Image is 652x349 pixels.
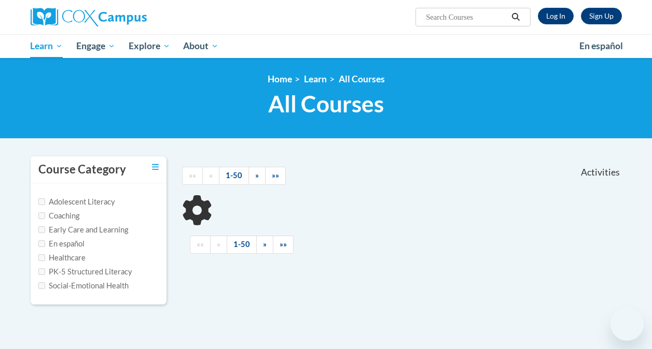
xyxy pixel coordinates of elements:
input: Checkbox for Options [38,282,45,289]
label: En español [38,238,85,250]
a: End [265,167,286,185]
a: Engage [70,34,122,58]
input: Checkbox for Options [38,240,45,247]
a: Begining [182,167,203,185]
a: End [273,236,294,254]
a: Next [248,167,266,185]
input: Checkbox for Options [38,198,45,205]
a: Toggle collapse [152,162,159,173]
span: Explore [129,40,170,52]
a: Register [581,8,622,24]
img: Cox Campus [31,8,147,26]
span: Learn [30,40,63,52]
span: All Courses [268,90,384,118]
span: Engage [76,40,115,52]
label: Social-Emotional Health [38,280,129,292]
span: Activities [581,167,620,178]
a: About [176,34,225,58]
a: Cox Campus [31,8,217,26]
iframe: Button to launch messaging window [611,308,644,341]
a: All Courses [339,74,385,84]
input: Checkbox for Options [38,212,45,219]
span: « [217,240,220,249]
input: Checkbox for Options [38,226,45,233]
span: «« [189,171,196,180]
span: About [183,40,218,52]
a: Learn [24,34,70,58]
label: Early Care and Learning [38,224,128,236]
span: «« [197,240,204,249]
a: 1-50 [227,236,257,254]
label: Coaching [38,210,79,222]
label: PK-5 Structured Literacy [38,266,132,278]
a: Explore [122,34,177,58]
a: Log In [538,8,574,24]
input: Checkbox for Options [38,254,45,261]
a: Begining [190,236,211,254]
span: En español [579,40,623,51]
span: »» [280,240,287,249]
a: Next [256,236,273,254]
a: Learn [304,74,327,84]
label: Healthcare [38,252,86,264]
div: Main menu [23,34,630,58]
a: En español [573,35,630,57]
h3: Course Category [38,162,126,178]
label: Adolescent Literacy [38,196,115,208]
span: « [209,171,213,180]
input: Search Courses [425,11,508,23]
span: » [255,171,259,180]
a: Home [268,74,292,84]
button: Search [508,11,523,23]
span: » [263,240,267,249]
a: Previous [202,167,219,185]
input: Checkbox for Options [38,268,45,275]
a: Previous [210,236,227,254]
span: »» [272,171,279,180]
a: 1-50 [219,167,249,185]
